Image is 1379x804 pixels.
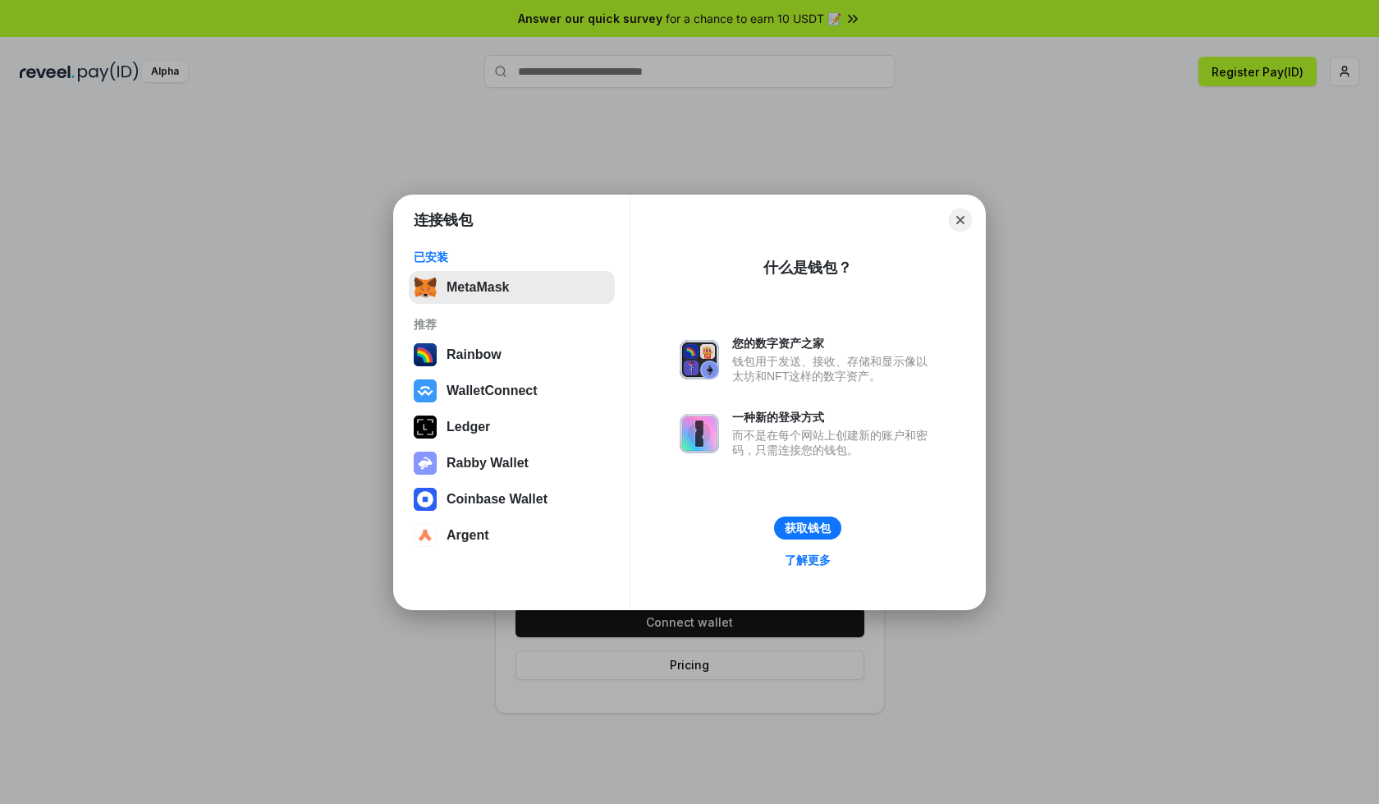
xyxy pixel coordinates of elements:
[447,384,538,398] div: WalletConnect
[409,374,615,407] button: WalletConnect
[785,521,831,535] div: 获取钱包
[409,519,615,552] button: Argent
[680,414,719,453] img: svg+xml,%3Csvg%20xmlns%3D%22http%3A%2F%2Fwww.w3.org%2F2000%2Fsvg%22%20fill%3D%22none%22%20viewBox...
[414,250,610,264] div: 已安装
[447,492,547,507] div: Coinbase Wallet
[680,340,719,379] img: svg+xml,%3Csvg%20xmlns%3D%22http%3A%2F%2Fwww.w3.org%2F2000%2Fsvg%22%20fill%3D%22none%22%20viewBox...
[409,411,615,443] button: Ledger
[409,483,615,516] button: Coinbase Wallet
[447,420,490,434] div: Ledger
[949,209,972,232] button: Close
[447,280,509,295] div: MetaMask
[447,347,502,362] div: Rainbow
[409,338,615,371] button: Rainbow
[732,410,936,425] div: 一种新的登录方式
[414,210,473,230] h1: 连接钱包
[447,456,529,471] div: Rabby Wallet
[409,271,615,304] button: MetaMask
[414,524,437,547] img: svg+xml,%3Csvg%20width%3D%2228%22%20height%3D%2228%22%20viewBox%3D%220%200%2028%2028%22%20fill%3D...
[732,336,936,351] div: 您的数字资产之家
[763,258,852,278] div: 什么是钱包？
[785,553,831,567] div: 了解更多
[414,452,437,475] img: svg+xml,%3Csvg%20xmlns%3D%22http%3A%2F%2Fwww.w3.org%2F2000%2Fsvg%22%20fill%3D%22none%22%20viewBox...
[409,447,615,480] button: Rabby Wallet
[414,343,437,366] img: svg+xml,%3Csvg%20width%3D%22120%22%20height%3D%22120%22%20viewBox%3D%220%200%20120%20120%22%20fil...
[414,276,437,299] img: svg+xml,%3Csvg%20fill%3D%22none%22%20height%3D%2233%22%20viewBox%3D%220%200%2035%2033%22%20width%...
[414,317,610,332] div: 推荐
[414,416,437,439] img: svg+xml,%3Csvg%20xmlns%3D%22http%3A%2F%2Fwww.w3.org%2F2000%2Fsvg%22%20width%3D%2228%22%20height%3...
[414,379,437,402] img: svg+xml,%3Csvg%20width%3D%2228%22%20height%3D%2228%22%20viewBox%3D%220%200%2028%2028%22%20fill%3D...
[775,549,841,571] a: 了解更多
[774,517,841,540] button: 获取钱包
[732,354,936,384] div: 钱包用于发送、接收、存储和显示像以太坊和NFT这样的数字资产。
[447,528,489,543] div: Argent
[414,488,437,511] img: svg+xml,%3Csvg%20width%3D%2228%22%20height%3D%2228%22%20viewBox%3D%220%200%2028%2028%22%20fill%3D...
[732,428,936,457] div: 而不是在每个网站上创建新的账户和密码，只需连接您的钱包。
